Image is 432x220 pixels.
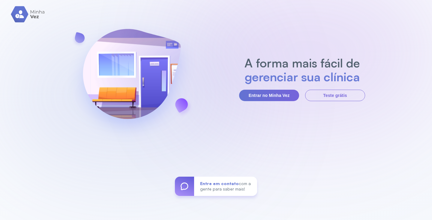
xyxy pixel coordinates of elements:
[241,70,363,84] h2: gerenciar sua clínica
[175,177,257,196] a: Entre em contatocom a gente para saber mais!
[241,56,363,70] h2: A forma mais fácil de
[305,90,365,101] button: Teste grátis
[11,6,45,23] img: logo.svg
[67,13,196,144] img: banner-login.svg
[239,90,299,101] button: Entrar no Minha Vez
[200,181,239,186] span: Entre em contato
[194,177,257,196] div: com a gente para saber mais!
